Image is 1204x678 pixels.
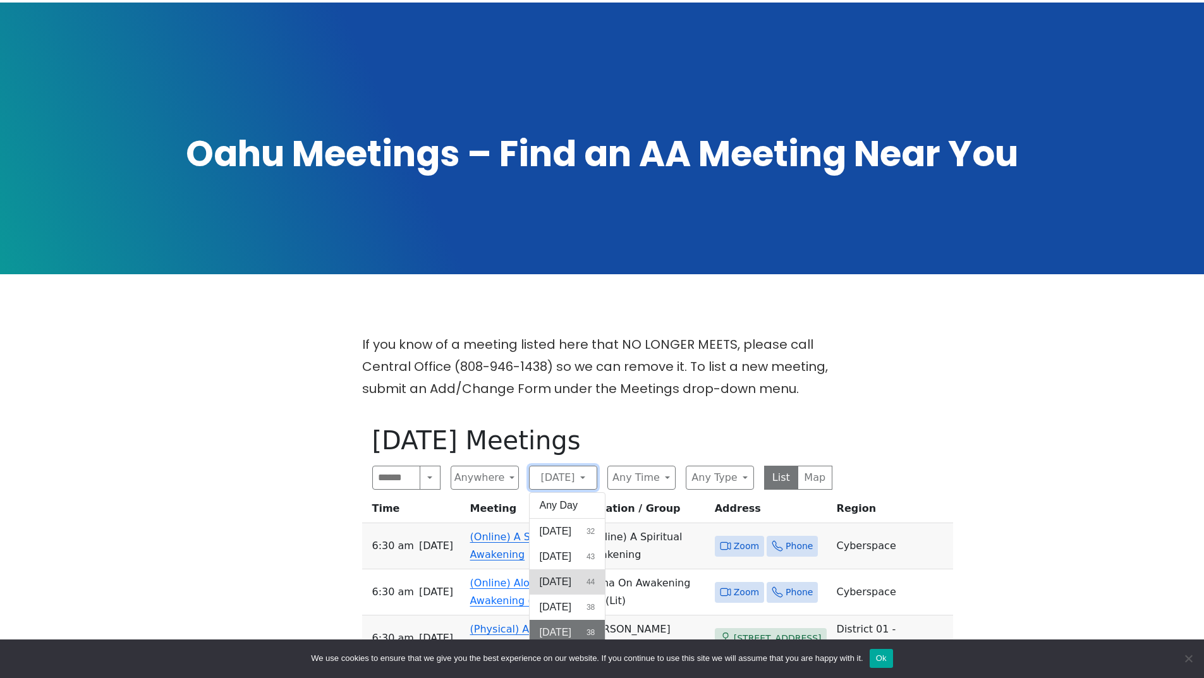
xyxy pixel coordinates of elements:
[587,602,595,613] span: 38 results
[734,538,759,554] span: Zoom
[530,544,605,569] button: [DATE]43 results
[420,466,440,490] button: Search
[540,600,571,615] span: [DATE]
[372,466,421,490] input: Search
[372,537,414,555] span: 6:30 AM
[832,523,953,569] td: Cyberspace
[529,466,597,490] button: [DATE]
[470,577,564,607] a: (Online) Aloha On Awakening (O)(Lit)
[530,493,605,518] button: Any Day
[686,466,754,490] button: Any Type
[362,500,465,523] th: Time
[530,595,605,620] button: [DATE]38 results
[607,466,676,490] button: Any Time
[587,526,595,537] span: 32 results
[540,574,571,590] span: [DATE]
[832,569,953,615] td: Cyberspace
[540,625,571,640] span: [DATE]
[734,631,822,646] span: [STREET_ADDRESS]
[372,629,414,647] span: 6:30 AM
[530,519,605,544] button: [DATE]32 results
[530,620,605,645] button: [DATE]38 results
[530,569,605,595] button: [DATE]44 results
[470,623,575,653] a: (Physical) A Spiritual Awakening
[465,500,581,523] th: Meeting
[587,551,595,562] span: 43 results
[362,334,842,400] p: If you know of a meeting listed here that NO LONGER MEETS, please call Central Office (808-946-14...
[587,627,595,638] span: 38 results
[451,466,519,490] button: Anywhere
[581,615,710,662] td: [PERSON_NAME][DEMOGRAPHIC_DATA]
[786,584,813,600] span: Phone
[581,569,710,615] td: Aloha On Awakening (O) (Lit)
[372,583,414,601] span: 6:30 AM
[419,537,453,555] span: [DATE]
[587,576,595,588] span: 44 results
[372,425,832,456] h1: [DATE] Meetings
[540,549,571,564] span: [DATE]
[419,629,453,647] span: [DATE]
[160,130,1045,178] h1: Oahu Meetings – Find an AA Meeting Near You
[786,538,813,554] span: Phone
[832,500,953,523] th: Region
[710,500,832,523] th: Address
[581,523,710,569] td: (Online) A Spiritual Awakening
[870,649,893,668] button: Ok
[581,500,710,523] th: Location / Group
[832,615,953,662] td: District 01 - [GEOGRAPHIC_DATA]
[540,524,571,539] span: [DATE]
[1182,652,1195,665] span: No
[311,652,863,665] span: We use cookies to ensure that we give you the best experience on our website. If you continue to ...
[798,466,832,490] button: Map
[419,583,453,601] span: [DATE]
[470,531,566,560] a: (Online) A Spiritual Awakening
[734,584,759,600] span: Zoom
[764,466,799,490] button: List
